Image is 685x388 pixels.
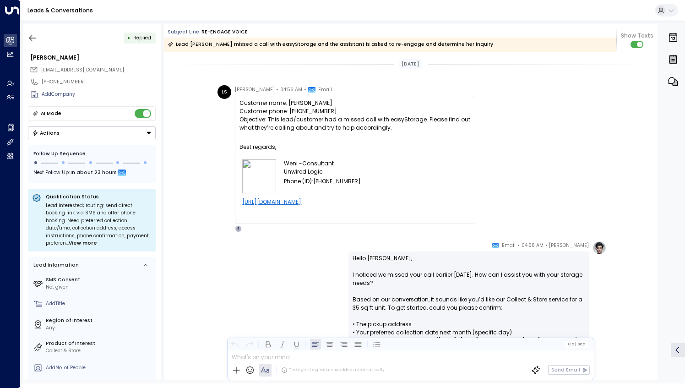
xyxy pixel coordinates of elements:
span: Subject Line: [168,28,201,35]
span: [EMAIL_ADDRESS][DOMAIN_NAME] [41,66,124,73]
span: Replied [133,34,151,41]
span: • [517,241,520,250]
span: Consultant [302,159,334,168]
button: Cc|Bcc [565,341,588,347]
span: Email [502,241,516,250]
div: Lead [PERSON_NAME] missed a call with easyStorage and the assistant is asked to re-engage and det... [168,40,493,49]
button: Undo [229,339,240,350]
div: The agent signature is added automatically [281,367,385,373]
span: [PERSON_NAME] [549,241,589,250]
div: Lead interested; routing: send direct booking link via SMS and offer phone booking. Need preferre... [46,202,152,247]
div: Not given [46,284,153,291]
div: Button group with a nested menu [28,126,156,139]
div: Any [46,324,153,332]
span: Unwired Logic [284,168,323,176]
div: AI Mode [41,109,61,118]
span: Best regards, [239,143,276,159]
span: 04:56 AM [280,85,302,94]
a: [URL][DOMAIN_NAME] [242,198,301,206]
div: Next Follow Up: [33,168,150,178]
span: • [276,85,278,94]
span: View more [69,240,97,247]
div: E [235,225,242,233]
div: LS [217,85,231,99]
span: Weni - [284,159,302,168]
div: Lead Information [31,262,79,269]
div: • [127,32,130,44]
button: Redo [244,339,255,350]
span: weni@unwiredlogic.com [41,66,124,74]
span: In about 23 hours [71,168,117,178]
button: Actions [28,126,156,139]
span: [PERSON_NAME] [235,85,275,94]
span: Email [318,85,332,94]
span: | [575,342,576,346]
div: Objective: This lead/customer had a missed call with easyStorage. Please find out what they’re ca... [239,115,471,132]
label: Product of Interest [46,340,153,347]
div: [DATE] [399,59,422,69]
span: Phone (ID): [284,177,313,186]
span: Show Texts [621,32,653,40]
div: [PERSON_NAME] [30,54,156,62]
div: [PHONE_NUMBER] [42,78,156,86]
span: • [545,241,548,250]
img: profile-logo.png [593,241,606,255]
span: 04:58 AM [522,241,544,250]
div: AddNo. of People [46,364,153,372]
img: 4776f1e5-e120-4914-bc1b-8d653f16e4b6 [242,159,276,193]
div: AddTitle [46,300,153,307]
label: SMS Consent [46,276,153,284]
div: Customer phone: [PHONE_NUMBER] [239,107,471,115]
p: Qualification Status [46,193,152,200]
span: Cc Bcc [568,342,585,346]
span: • [304,85,306,94]
div: Follow Up Sequence [33,150,150,158]
label: Region of Interest [46,317,153,324]
span: [PHONE_NUMBER] [313,177,361,186]
div: Collect & Store [46,347,153,355]
div: AddCompany [42,91,156,98]
div: RE-ENGAGE VOICE [201,28,248,36]
div: Customer name: [PERSON_NAME] [239,99,471,107]
a: Leads & Conversations [27,6,93,14]
div: Actions [32,130,60,136]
